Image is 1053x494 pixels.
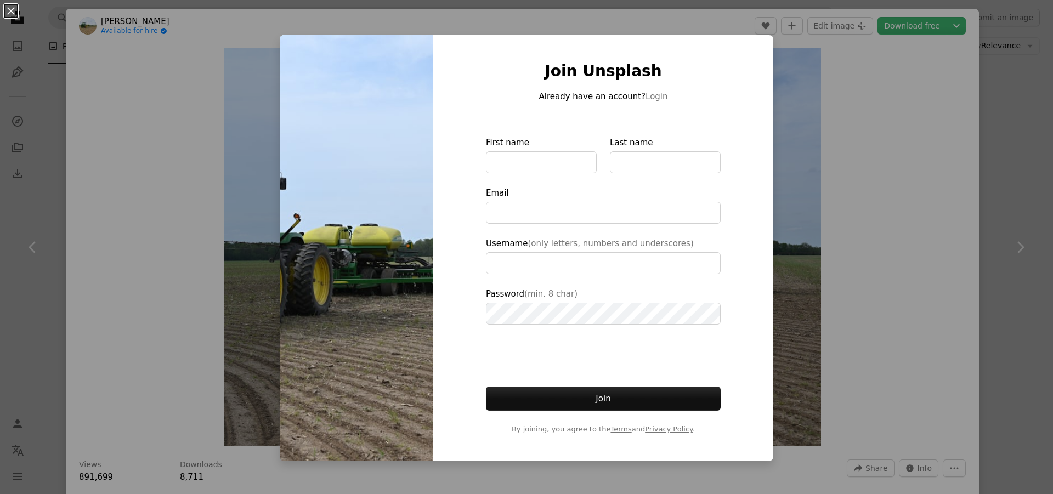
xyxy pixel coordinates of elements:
[645,425,693,433] a: Privacy Policy
[486,237,721,274] label: Username
[486,90,721,103] p: Already have an account?
[486,61,721,81] h1: Join Unsplash
[486,136,597,173] label: First name
[486,387,721,411] button: Join
[280,35,433,461] img: photo-1594691592772-4427be1ea26c
[610,151,721,173] input: Last name
[486,151,597,173] input: First name
[486,303,721,325] input: Password(min. 8 char)
[610,136,721,173] label: Last name
[610,425,631,433] a: Terms
[486,287,721,325] label: Password
[486,202,721,224] input: Email
[528,239,693,248] span: (only letters, numbers and underscores)
[646,90,667,103] button: Login
[486,252,721,274] input: Username(only letters, numbers and underscores)
[486,186,721,224] label: Email
[524,289,578,299] span: (min. 8 char)
[486,424,721,435] span: By joining, you agree to the and .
